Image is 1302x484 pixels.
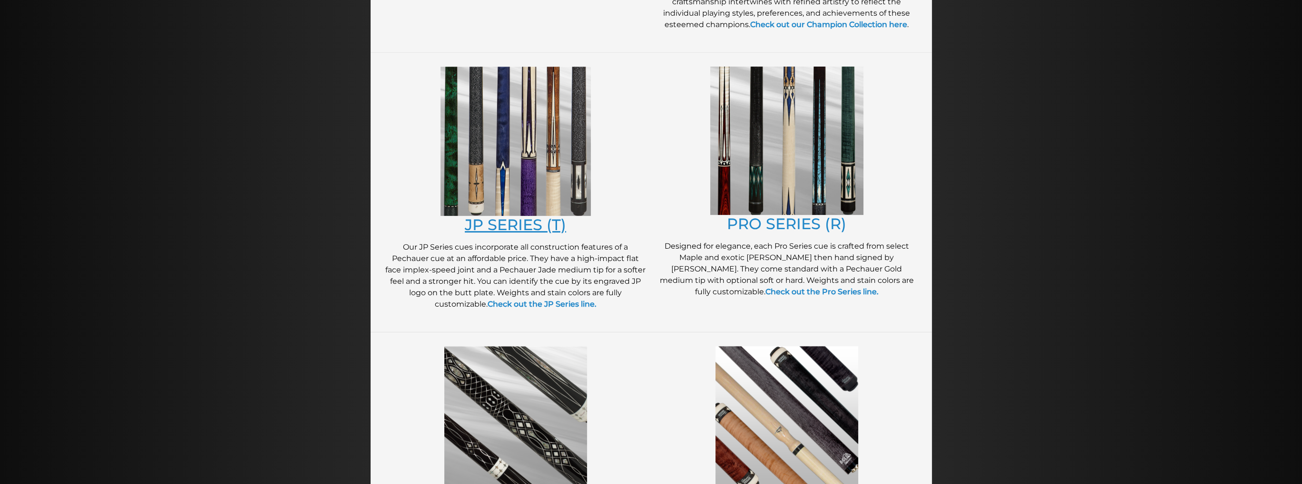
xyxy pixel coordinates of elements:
[727,214,846,233] a: PRO SERIES (R)
[465,215,566,234] a: JP SERIES (T)
[488,300,597,309] a: Check out the JP Series line.
[765,287,879,296] a: Check out the Pro Series line.
[656,241,918,298] p: Designed for elegance, each Pro Series cue is crafted from select Maple and exotic [PERSON_NAME] ...
[750,20,907,29] a: Check out our Champion Collection here
[385,242,646,310] p: Our JP Series cues incorporate all construction features of a Pechauer cue at an affordable price...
